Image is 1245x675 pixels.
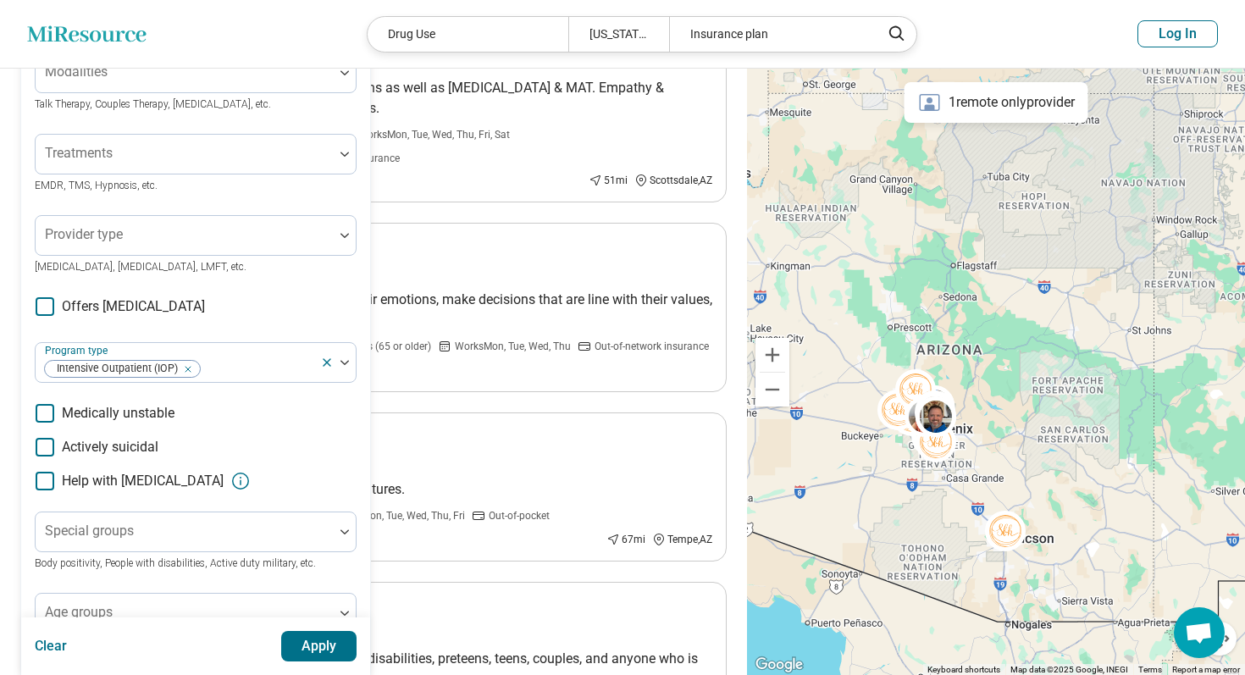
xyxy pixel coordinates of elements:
label: Special groups [45,523,134,539]
label: Program type [45,345,111,357]
span: Body positivity, People with disabilities, Active duty military, etc. [35,557,316,569]
span: Works Mon, Tue, Wed, Thu, Fri [333,508,465,523]
div: Scottsdale , AZ [634,173,712,188]
span: Medically unstable [62,403,174,423]
label: Modalities [45,64,108,80]
span: Map data ©2025 Google, INEGI [1010,665,1128,674]
div: Drug Use [368,17,568,52]
span: Out-of-pocket [489,508,550,523]
span: Help with [MEDICAL_DATA] [62,471,224,491]
div: Open chat [1174,607,1225,658]
span: Works Mon, Tue, Wed, Thu [455,339,571,354]
label: Provider type [45,226,123,242]
div: Tempe , AZ [652,532,712,547]
span: EMDR, TMS, Hypnosis, etc. [35,180,158,191]
p: My main objective is to help clients manage their emotions, make decisions that are line with the... [86,290,712,330]
div: 1 remote only provider [905,82,1088,123]
span: Out-of-network insurance [595,339,709,354]
div: Insurance plan [669,17,870,52]
button: Zoom out [755,373,789,407]
span: Talk Therapy, Couples Therapy, [MEDICAL_DATA], etc. [35,98,271,110]
span: Actively suicidal [62,437,158,457]
button: Clear [35,631,68,661]
div: 67 mi [606,532,645,547]
button: Apply [281,631,357,661]
p: We see clients of all genders, ethnicities, and cultures. [86,479,712,500]
div: 51 mi [589,173,628,188]
button: Log In [1137,20,1218,47]
a: Terms (opens in new tab) [1138,665,1162,674]
span: [MEDICAL_DATA], [MEDICAL_DATA], LMFT, etc. [35,261,246,273]
label: Treatments [45,145,113,161]
label: Age groups [45,604,113,620]
div: [US_STATE] [568,17,669,52]
span: Intensive Outpatient (IOP) [45,361,183,377]
a: Report a map error [1172,665,1240,674]
span: Works Mon, Tue, Wed, Thu, Fri, Sat [358,127,510,142]
button: Zoom in [755,338,789,372]
span: Offers [MEDICAL_DATA] [62,296,205,317]
p: Offering Psychiatric & Substance Use Evaluations as well as [MEDICAL_DATA] & MAT. Empathy & Compa... [86,78,712,119]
